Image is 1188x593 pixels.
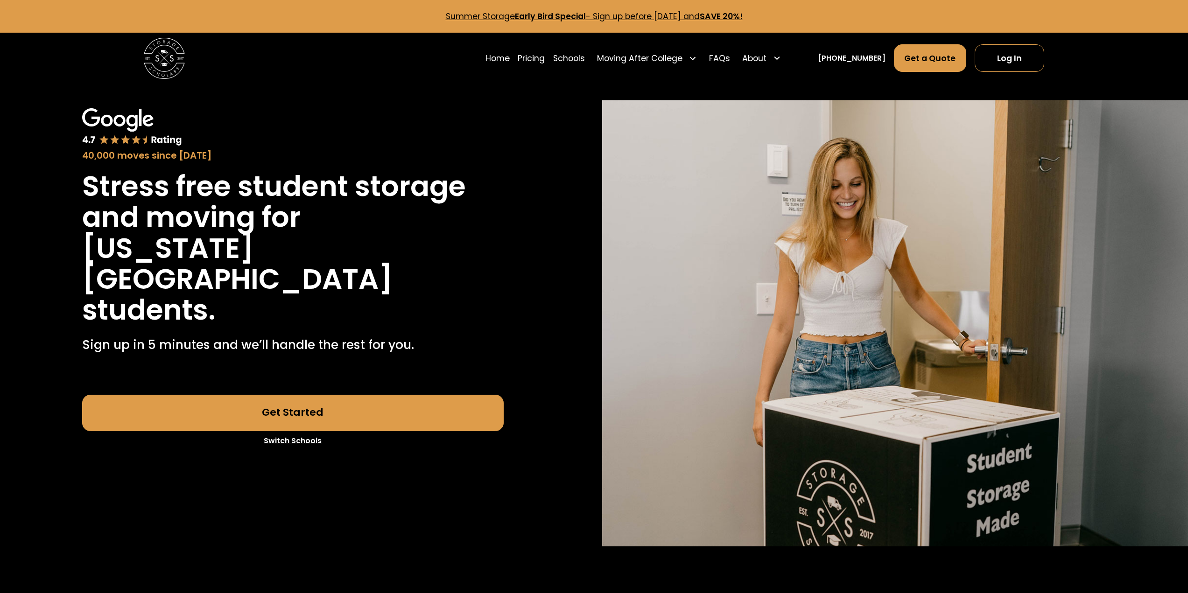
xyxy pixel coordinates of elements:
[818,53,886,63] a: [PHONE_NUMBER]
[738,44,785,72] div: About
[82,108,183,147] img: Google 4.7 star rating
[82,431,504,451] a: Switch Schools
[602,100,1188,546] img: Storage Scholars will have everything waiting for you in your room when you arrive to campus.
[485,44,510,72] a: Home
[82,233,504,295] h1: [US_STATE][GEOGRAPHIC_DATA]
[593,44,701,72] div: Moving After College
[553,44,585,72] a: Schools
[82,335,414,354] p: Sign up in 5 minutes and we’ll handle the rest for you.
[975,44,1044,72] a: Log In
[742,52,766,64] div: About
[894,44,967,72] a: Get a Quote
[82,149,504,163] div: 40,000 moves since [DATE]
[82,171,504,233] h1: Stress free student storage and moving for
[446,11,743,22] a: Summer StorageEarly Bird Special- Sign up before [DATE] andSAVE 20%!
[82,395,504,432] a: Get Started
[515,11,586,22] strong: Early Bird Special
[597,52,682,64] div: Moving After College
[709,44,730,72] a: FAQs
[82,294,216,325] h1: students.
[144,38,185,79] img: Storage Scholars main logo
[700,11,743,22] strong: SAVE 20%!
[518,44,545,72] a: Pricing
